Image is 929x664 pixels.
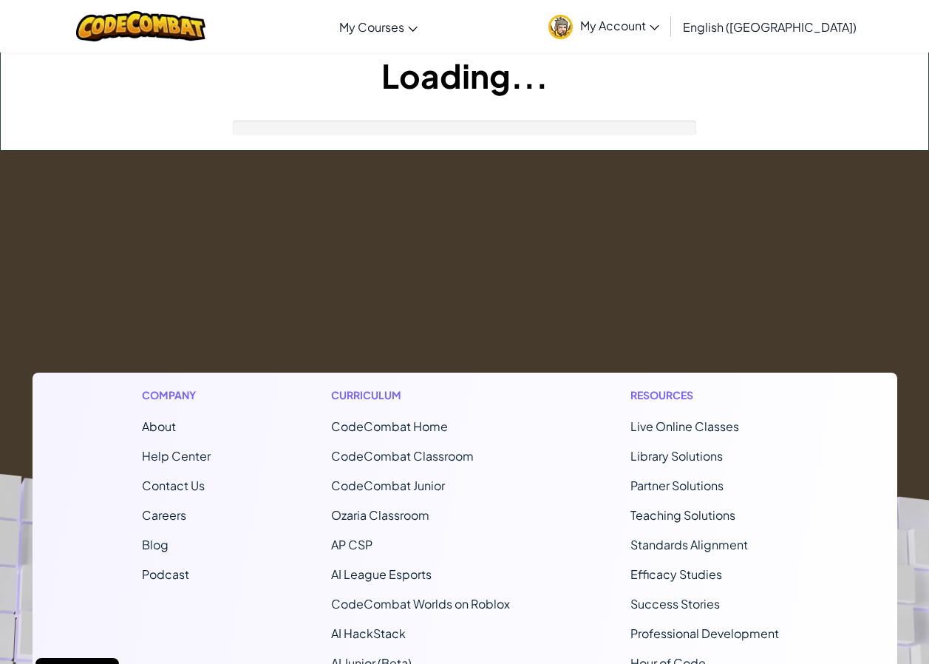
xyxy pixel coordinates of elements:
a: Standards Alignment [630,537,748,552]
a: Live Online Classes [630,419,739,434]
a: Success Stories [630,596,720,612]
a: Ozaria Classroom [331,507,429,523]
a: Teaching Solutions [630,507,735,523]
a: AP CSP [331,537,372,552]
a: AI HackStack [331,626,406,641]
a: Blog [142,537,169,552]
h1: Curriculum [331,387,510,403]
a: AI League Esports [331,566,432,582]
a: Careers [142,507,186,523]
a: Podcast [142,566,189,582]
h1: Loading... [1,52,928,98]
a: CodeCombat Junior [331,478,445,493]
span: English ([GEOGRAPHIC_DATA]) [683,19,857,35]
span: My Courses [339,19,404,35]
span: CodeCombat Home [331,419,448,434]
a: Library Solutions [630,448,723,464]
a: Help Center [142,448,211,464]
a: English ([GEOGRAPHIC_DATA]) [676,7,864,47]
a: My Account [541,3,667,50]
a: Partner Solutions [630,478,724,493]
img: avatar [548,15,573,39]
span: Contact Us [142,478,205,493]
a: CodeCombat Classroom [331,448,474,464]
a: Professional Development [630,626,779,641]
a: My Courses [332,7,425,47]
span: My Account [580,18,659,33]
a: CodeCombat Worlds on Roblox [331,596,510,612]
h1: Resources [630,387,788,403]
img: CodeCombat logo [76,11,205,41]
a: Efficacy Studies [630,566,722,582]
h1: Company [142,387,211,403]
a: About [142,419,176,434]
